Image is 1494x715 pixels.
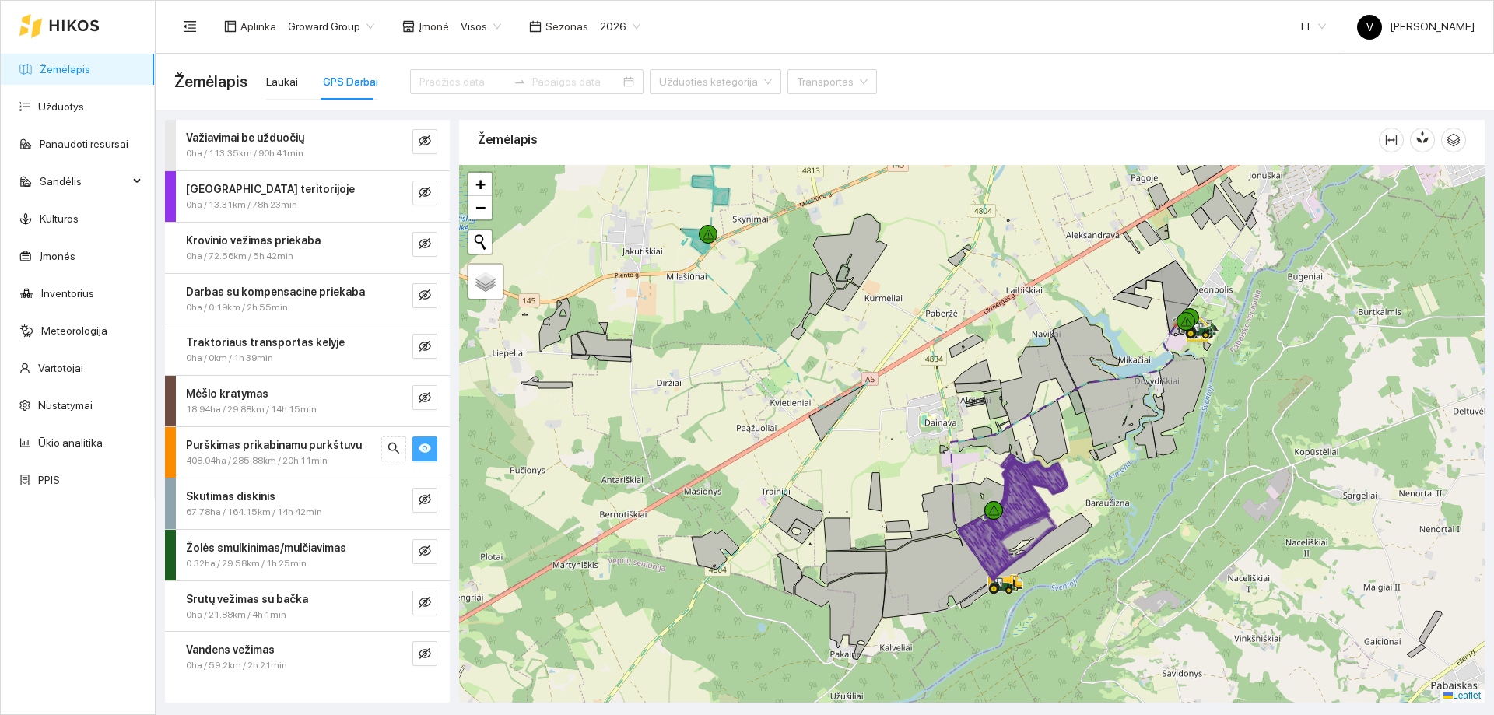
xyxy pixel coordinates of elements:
[468,230,492,254] button: Initiate a new search
[186,300,288,315] span: 0ha / 0.19km / 2h 55min
[186,183,355,195] strong: [GEOGRAPHIC_DATA] teritorijoje
[545,18,591,35] span: Sezonas :
[165,376,450,426] div: Mėšlo kratymas18.94ha / 29.88km / 14h 15mineye-invisible
[412,129,437,154] button: eye-invisible
[288,15,374,38] span: Groward Group
[468,173,492,196] a: Zoom in
[419,289,431,303] span: eye-invisible
[165,427,450,478] div: Purškimas prikabinamu purkštuvu408.04ha / 285.88km / 20h 11minsearcheye
[40,63,90,75] a: Žemėlapis
[419,340,431,355] span: eye-invisible
[186,387,268,400] strong: Mėšlo kratymas
[514,75,526,88] span: swap-right
[388,442,400,457] span: search
[186,505,322,520] span: 67.78ha / 164.15km / 14h 42min
[38,399,93,412] a: Nustatymai
[1366,15,1373,40] span: V
[41,324,107,337] a: Meteorologija
[165,530,450,580] div: Žolės smulkinimas/mulčiavimas0.32ha / 29.58km / 1h 25mineye-invisible
[183,19,197,33] span: menu-fold
[40,138,128,150] a: Panaudoti resursai
[186,249,293,264] span: 0ha / 72.56km / 5h 42min
[402,20,415,33] span: shop
[475,174,486,194] span: +
[468,265,503,299] a: Layers
[174,69,247,94] span: Žemėlapis
[461,15,501,38] span: Visos
[412,488,437,513] button: eye-invisible
[165,274,450,324] div: Darbas su kompensacine priekaba0ha / 0.19km / 2h 55mineye-invisible
[419,545,431,559] span: eye-invisible
[412,436,437,461] button: eye
[419,596,431,611] span: eye-invisible
[266,73,298,90] div: Laukai
[1443,690,1481,701] a: Leaflet
[165,171,450,222] div: [GEOGRAPHIC_DATA] teritorijoje0ha / 13.31km / 78h 23mineye-invisible
[186,490,275,503] strong: Skutimas diskinis
[38,362,83,374] a: Vartotojai
[419,18,451,35] span: Įmonė :
[186,658,287,673] span: 0ha / 59.2km / 2h 21min
[323,73,378,90] div: GPS Darbai
[41,287,94,300] a: Inventorius
[412,232,437,257] button: eye-invisible
[186,593,308,605] strong: Srutų vežimas su bačka
[165,324,450,375] div: Traktoriaus transportas kelyje0ha / 0km / 1h 39mineye-invisible
[468,196,492,219] a: Zoom out
[412,385,437,410] button: eye-invisible
[419,237,431,252] span: eye-invisible
[38,100,84,113] a: Užduotys
[412,181,437,205] button: eye-invisible
[186,146,303,161] span: 0ha / 113.35km / 90h 41min
[40,250,75,262] a: Įmonės
[419,493,431,508] span: eye-invisible
[165,223,450,273] div: Krovinio vežimas priekaba0ha / 72.56km / 5h 42mineye-invisible
[40,166,128,197] span: Sandėlis
[412,334,437,359] button: eye-invisible
[475,198,486,217] span: −
[186,234,321,247] strong: Krovinio vežimas priekaba
[1301,15,1326,38] span: LT
[419,647,431,662] span: eye-invisible
[186,402,317,417] span: 18.94ha / 29.88km / 14h 15min
[514,75,526,88] span: to
[419,391,431,406] span: eye-invisible
[419,186,431,201] span: eye-invisible
[412,641,437,666] button: eye-invisible
[38,436,103,449] a: Ūkio analitika
[412,539,437,564] button: eye-invisible
[186,454,328,468] span: 408.04ha / 285.88km / 20h 11min
[529,20,542,33] span: calendar
[478,117,1379,162] div: Žemėlapis
[600,15,640,38] span: 2026
[1380,134,1403,146] span: column-width
[186,286,365,298] strong: Darbas su kompensacine priekaba
[224,20,237,33] span: layout
[381,436,406,461] button: search
[165,581,450,632] div: Srutų vežimas su bačka0ha / 21.88km / 4h 1mineye-invisible
[38,474,60,486] a: PPIS
[412,591,437,615] button: eye-invisible
[165,632,450,682] div: Vandens vežimas0ha / 59.2km / 2h 21mineye-invisible
[419,73,507,90] input: Pradžios data
[186,131,304,144] strong: Važiavimai be užduočių
[165,478,450,529] div: Skutimas diskinis67.78ha / 164.15km / 14h 42mineye-invisible
[186,556,307,571] span: 0.32ha / 29.58km / 1h 25min
[1357,20,1475,33] span: [PERSON_NAME]
[1379,128,1404,152] button: column-width
[419,442,431,457] span: eye
[165,120,450,170] div: Važiavimai be užduočių0ha / 113.35km / 90h 41mineye-invisible
[186,198,297,212] span: 0ha / 13.31km / 78h 23min
[186,608,286,622] span: 0ha / 21.88km / 4h 1min
[40,212,79,225] a: Kultūros
[240,18,279,35] span: Aplinka :
[186,439,362,451] strong: Purškimas prikabinamu purkštuvu
[412,283,437,308] button: eye-invisible
[186,542,346,554] strong: Žolės smulkinimas/mulčiavimas
[186,351,273,366] span: 0ha / 0km / 1h 39min
[186,643,275,656] strong: Vandens vežimas
[419,135,431,149] span: eye-invisible
[186,336,345,349] strong: Traktoriaus transportas kelyje
[174,11,205,42] button: menu-fold
[532,73,620,90] input: Pabaigos data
